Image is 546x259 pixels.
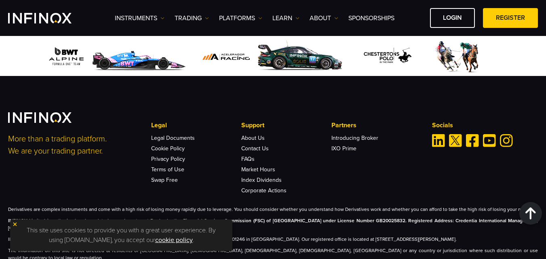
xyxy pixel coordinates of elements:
[241,120,331,130] p: Support
[241,187,287,194] a: Corporate Actions
[331,120,421,130] p: Partners
[151,145,185,152] a: Cookie Policy
[241,145,269,152] a: Contact Us
[432,134,445,147] a: Linkedin
[241,134,265,141] a: About Us
[151,134,195,141] a: Legal Documents
[241,176,282,183] a: Index Dividends
[483,134,496,147] a: Youtube
[175,13,209,23] a: TRADING
[331,145,356,152] a: IXO Prime
[151,155,185,162] a: Privacy Policy
[272,13,299,23] a: Learn
[14,223,228,247] p: This site uses cookies to provide you with a great user experience. By using [DOMAIN_NAME], you a...
[310,13,338,23] a: ABOUT
[219,13,262,23] a: PLATFORMS
[331,134,378,141] a: Introducing Broker
[432,120,538,130] p: Socials
[151,166,184,173] a: Terms of Use
[151,176,178,183] a: Swap Free
[241,166,275,173] a: Market Hours
[8,205,538,213] p: Derivatives are complex instruments and come with a high risk of losing money rapidly due to leve...
[466,134,479,147] a: Facebook
[483,8,538,28] a: REGISTER
[151,120,241,130] p: Legal
[8,235,538,242] p: INFINOX Global Limited, trading as INFINOX is a company incorporated under company number: A00000...
[115,13,164,23] a: Instruments
[155,236,193,244] a: cookie policy
[12,221,18,227] img: yellow close icon
[8,133,141,157] p: More than a trading platform. We are your trading partner.
[241,155,255,162] a: FAQs
[348,13,394,23] a: SPONSORSHIPS
[500,134,513,147] a: Instagram
[8,13,91,23] a: INFINOX Logo
[430,8,475,28] a: LOGIN
[8,217,538,230] strong: INFINOX Limited is authorised and regulated as an Investment Dealer by the Financial Services Com...
[449,134,462,147] a: Twitter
